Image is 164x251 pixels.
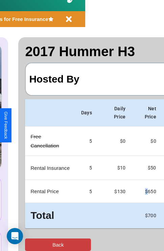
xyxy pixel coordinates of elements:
td: $ 650 [131,180,162,203]
div: Open Intercom Messenger [7,228,23,244]
p: Rental Price [30,187,70,196]
div: Give Feedback [3,112,8,139]
h3: Hosted By [29,67,79,92]
p: Rental Insurance [30,163,70,173]
td: $ 0 [131,127,162,156]
td: $0 [97,127,131,156]
th: Days [76,99,97,127]
td: $ 50 [131,156,162,180]
button: Back [25,238,91,251]
td: $10 [97,156,131,180]
td: $ 130 [97,180,131,203]
th: Net Price [131,99,162,127]
td: 5 [76,180,97,203]
td: 5 [76,127,97,156]
th: Daily Price [97,99,131,127]
td: $ 700 [131,203,162,228]
td: 5 [76,156,97,180]
h3: Total [30,208,70,223]
p: Free Cancellation [30,132,70,150]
